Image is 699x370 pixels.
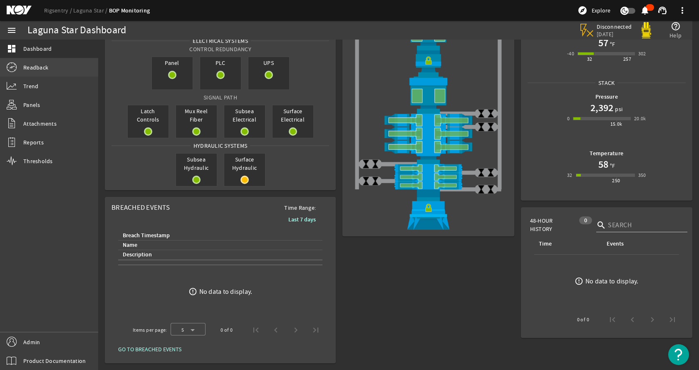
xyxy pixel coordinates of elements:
img: ValveClose.png [371,176,380,186]
span: °F [608,161,615,170]
span: Time Range: [278,204,322,212]
span: UPS [248,57,289,69]
img: PipeRamOpen.png [349,164,507,172]
div: 0 of 0 [577,315,589,324]
button: Last 7 days [282,212,322,227]
div: 350 [638,171,646,179]
img: ValveClose.png [486,168,496,177]
button: Explore [574,4,614,17]
span: Disconnected [597,23,632,30]
div: -40 [567,50,574,58]
mat-icon: menu [7,25,17,35]
a: Rigsentry [44,7,73,14]
button: GO TO BREACHED EVENTS [112,342,188,357]
input: Search [608,220,681,230]
span: Thresholds [23,157,53,165]
span: 48-Hour History [530,216,575,233]
span: Latch Controls [128,105,169,125]
span: °F [608,40,615,48]
div: No data to display. [585,277,639,286]
span: Trend [23,82,38,90]
span: GO TO BREACHED EVENTS [118,345,181,353]
img: LowerAnnularOpen.png [349,77,507,113]
span: Signal Path [203,94,237,101]
img: ValveClose.png [486,122,496,132]
span: psi [613,105,622,113]
div: Events [607,239,624,248]
button: more_vert [672,0,692,20]
div: Items per page: [133,326,167,334]
img: BopBodyShearBottom.png [349,154,507,164]
img: ValveClose.png [476,109,486,118]
a: BOP Monitoring [109,7,150,15]
h1: 58 [598,158,608,171]
a: Laguna Star [73,7,109,14]
span: Hydraulic Systems [191,142,250,150]
span: PLC [200,57,241,69]
span: Panels [23,101,40,109]
div: Events [605,239,672,248]
div: 0 of 0 [221,326,233,334]
div: Name [121,241,316,250]
b: Pressure [595,93,618,101]
span: Subsea Electrical [224,105,265,125]
mat-icon: help_outline [671,21,681,31]
img: ValveClose.png [476,168,486,177]
h1: 2,392 [590,101,613,114]
mat-icon: error_outline [575,277,583,286]
span: Mux Reel Fiber [176,105,217,125]
div: 20.0k [634,114,646,123]
img: ValveClose.png [361,176,371,186]
div: Time [538,239,595,248]
div: 257 [623,55,631,63]
div: Description [123,250,152,259]
div: No data to display. [199,288,253,296]
span: Admin [23,338,40,346]
span: Subsea Hydraulic [176,154,217,174]
span: Panel [152,57,193,69]
img: ValveClose.png [361,159,371,169]
b: Temperature [590,149,623,157]
i: search [596,220,606,230]
div: 15.0k [610,120,622,128]
div: 32 [587,55,592,63]
div: 0 [567,114,570,123]
div: Laguna Star Dashboard [27,26,126,35]
span: Attachments [23,119,57,128]
span: Surface Hydraulic [224,154,265,174]
span: Help [669,31,682,40]
div: Name [123,241,137,250]
div: 0 [579,216,592,224]
img: ValveClose.png [486,185,496,194]
img: ValveClose.png [476,122,486,132]
img: RiserConnectorLock.png [349,50,507,77]
img: ShearRamOpen.png [349,127,507,140]
div: Breach Timestamp [123,231,170,240]
span: Surface Electrical [273,105,313,125]
h1: 57 [598,36,608,50]
span: Breached Events [112,203,170,212]
div: 302 [638,50,646,58]
span: Electrical Systems [190,37,251,45]
img: WellheadConnectorLock.png [349,189,507,230]
img: ShearRamOpen.png [349,114,507,127]
mat-icon: notifications [640,5,650,15]
span: Readback [23,63,48,72]
span: [DATE] [597,30,632,38]
div: Breach Timestamp [121,231,316,240]
mat-icon: support_agent [657,5,667,15]
span: Control Redundancy [189,45,251,53]
div: 32 [567,171,573,179]
span: Explore [592,6,610,15]
span: Reports [23,138,44,147]
div: Time [539,239,552,248]
div: 250 [612,176,620,185]
div: Description [121,250,316,259]
span: Dashboard [23,45,52,53]
img: ShearRamOpen.png [349,140,507,154]
span: Stack [595,79,617,87]
span: Product Documentation [23,357,86,365]
img: PipeRamOpen.png [349,173,507,181]
b: Last 7 days [288,216,316,223]
mat-icon: explore [578,5,587,15]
